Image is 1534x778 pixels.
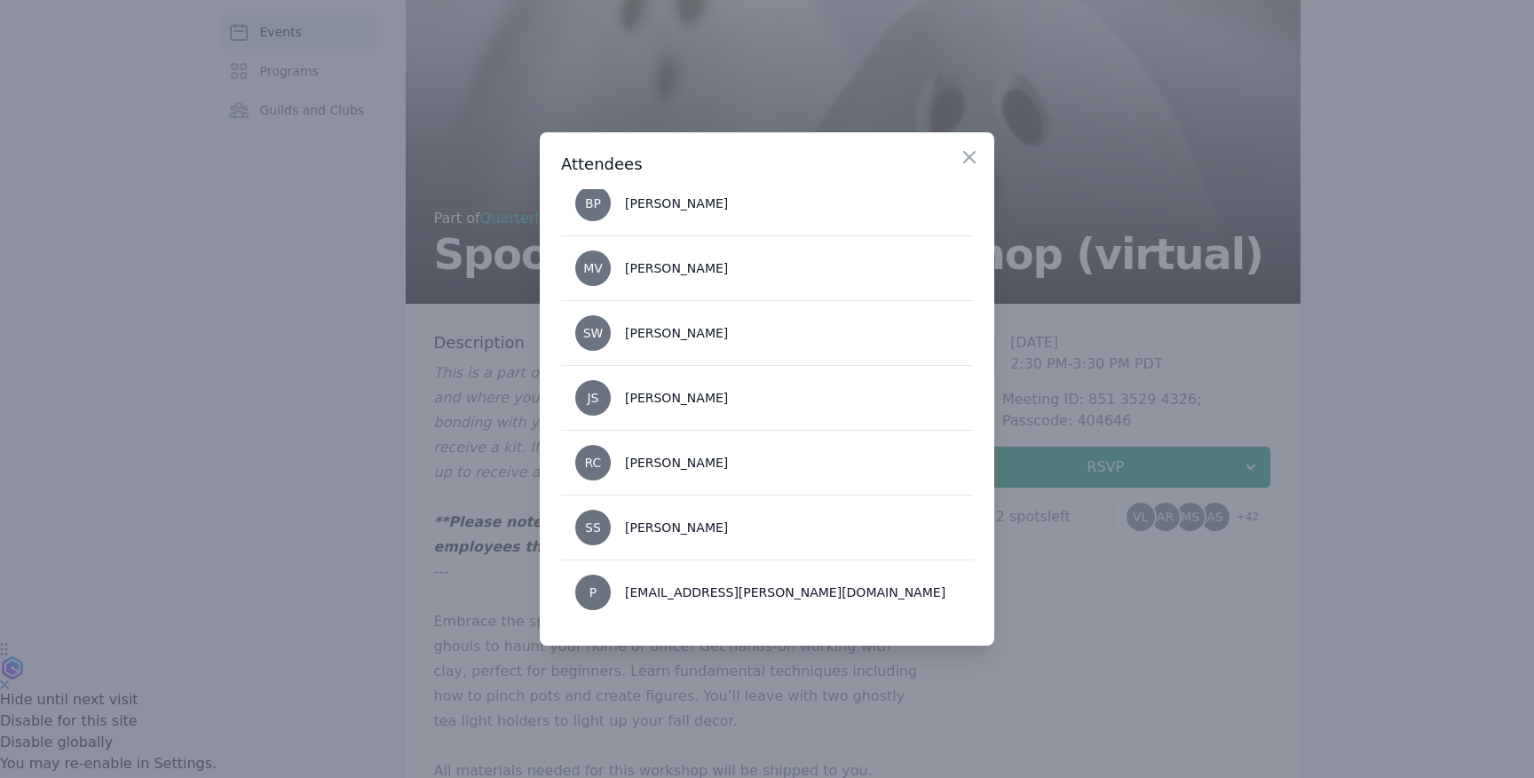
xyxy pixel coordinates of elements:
span: RC [585,456,602,469]
div: [PERSON_NAME] [625,259,728,277]
span: P [589,586,597,599]
span: SW [583,327,604,339]
div: [EMAIL_ADDRESS][PERSON_NAME][DOMAIN_NAME] [625,583,945,601]
div: [PERSON_NAME] [625,194,728,212]
div: [PERSON_NAME] [625,519,728,536]
span: BP [585,197,601,210]
div: [PERSON_NAME] [625,454,728,472]
span: SS [585,521,601,534]
span: JS [587,392,598,404]
h3: Attendees [561,154,973,175]
span: MV [583,262,603,274]
div: [PERSON_NAME] [625,389,728,407]
div: [PERSON_NAME] [625,324,728,342]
